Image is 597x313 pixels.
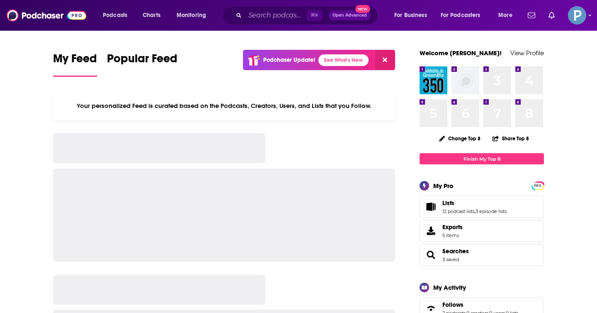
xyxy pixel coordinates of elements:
span: Follows [442,301,464,308]
img: GreenBiz 350 [420,66,447,94]
button: open menu [493,9,523,22]
span: , [475,208,476,214]
div: Search podcasts, credits, & more... [230,6,386,25]
a: Lists [422,201,439,213]
span: Logged in as PiperComms [568,6,586,24]
a: PRO [533,182,543,188]
span: Monitoring [177,10,206,21]
a: Searches [422,249,439,261]
span: For Podcasters [441,10,481,21]
a: Exports [420,220,544,242]
a: Popular Feed [107,51,177,77]
span: Exports [422,225,439,237]
a: Charts [137,9,165,22]
span: Popular Feed [107,51,177,71]
div: My Activity [433,284,466,291]
span: PRO [533,183,543,189]
span: More [498,10,512,21]
button: open menu [97,9,138,22]
a: Searches [442,247,469,255]
span: My Feed [53,51,97,71]
button: Open AdvancedNew [329,10,371,20]
a: Finish My Top 8 [420,153,544,164]
span: Open Advanced [332,13,367,17]
div: My Pro [433,182,454,190]
button: open menu [435,9,493,22]
img: User Profile [568,6,586,24]
img: Podchaser - Follow, Share and Rate Podcasts [7,7,86,23]
a: 3 saved [442,257,459,262]
span: Charts [143,10,160,21]
a: Show notifications dropdown [545,8,558,22]
button: open menu [171,9,217,22]
span: For Business [394,10,427,21]
span: Lists [420,196,544,218]
button: Change Top 8 [434,133,485,144]
a: View Profile [510,49,544,57]
a: Show notifications dropdown [524,8,539,22]
span: Podcasts [103,10,127,21]
span: New [355,5,370,13]
span: Exports [442,223,463,231]
button: Share Top 8 [492,130,529,147]
a: Welcome [PERSON_NAME]! [420,49,502,57]
p: Podchaser Update! [263,56,315,64]
span: Searches [420,244,544,266]
a: 12 podcast lists [442,208,475,214]
a: Follows [442,301,518,308]
span: 5 items [442,232,463,238]
img: missing-image.png [451,66,479,94]
a: See What's New [318,54,369,66]
input: Search podcasts, credits, & more... [245,9,307,22]
button: Show profile menu [568,6,586,24]
div: Your personalized Feed is curated based on the Podcasts, Creators, Users, and Lists that you Follow. [53,92,395,120]
button: open menu [388,9,437,22]
span: ⌘ K [307,10,322,21]
a: Lists [442,199,507,207]
span: Lists [442,199,454,207]
a: My Feed [53,51,97,77]
a: 3 episode lists [476,208,507,214]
